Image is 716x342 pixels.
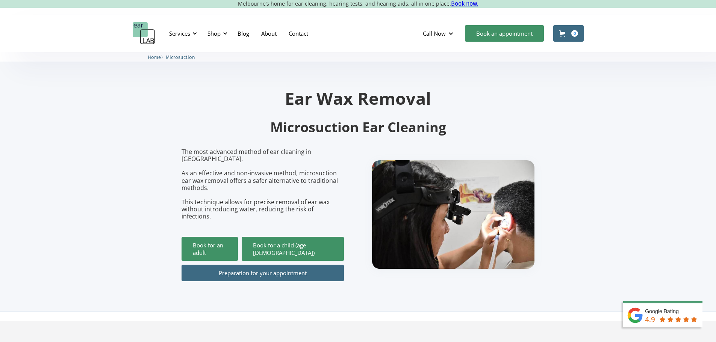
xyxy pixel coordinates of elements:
[417,22,461,45] div: Call Now
[423,30,446,37] div: Call Now
[182,265,344,281] a: Preparation for your appointment
[166,53,195,60] a: Microsuction
[148,54,161,60] span: Home
[182,119,535,136] h2: Microsuction Ear Cleaning
[182,148,344,220] p: The most advanced method of ear cleaning in [GEOGRAPHIC_DATA]. As an effective and non-invasive m...
[148,53,161,60] a: Home
[255,23,283,44] a: About
[465,25,544,42] a: Book an appointment
[207,30,221,37] div: Shop
[203,22,230,45] div: Shop
[148,53,166,61] li: 〉
[182,237,238,261] a: Book for an adult
[165,22,199,45] div: Services
[553,25,584,42] a: Open cart
[169,30,190,37] div: Services
[232,23,255,44] a: Blog
[283,23,314,44] a: Contact
[571,30,578,37] div: 0
[133,22,155,45] a: home
[182,90,535,107] h1: Ear Wax Removal
[372,160,534,269] img: boy getting ear checked.
[242,237,344,261] a: Book for a child (age [DEMOGRAPHIC_DATA])
[166,54,195,60] span: Microsuction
